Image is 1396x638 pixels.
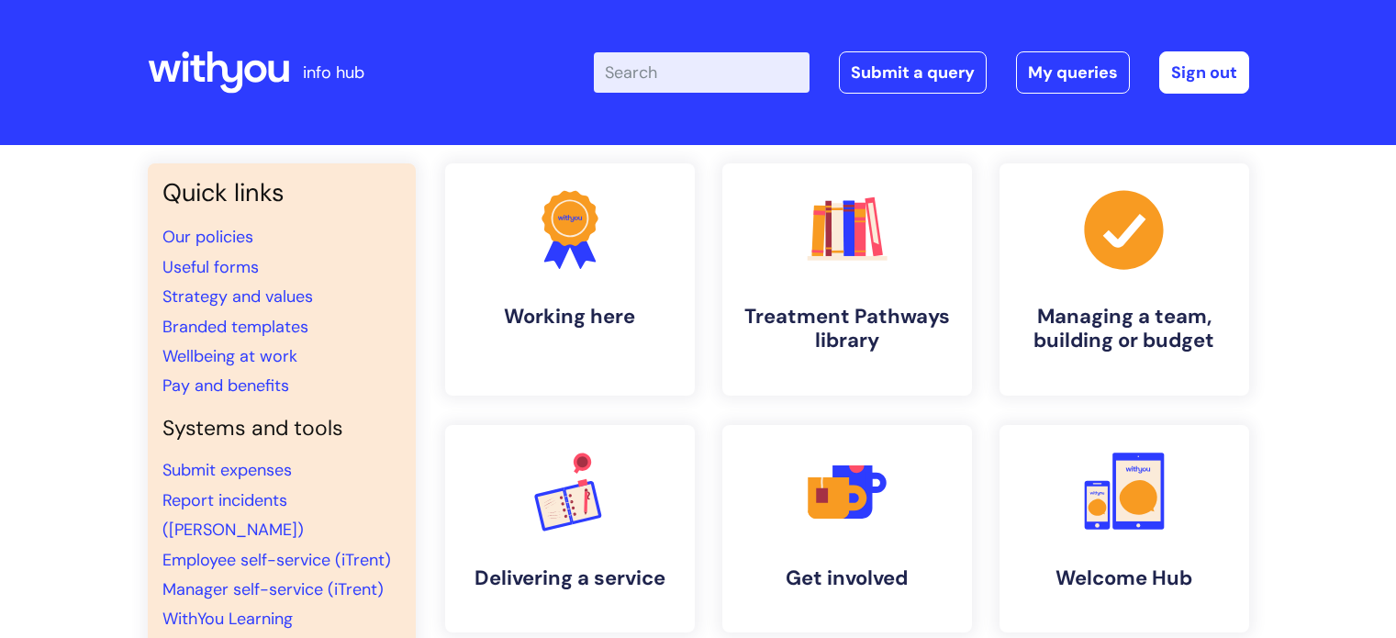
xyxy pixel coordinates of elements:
a: Useful forms [162,256,259,278]
h4: Systems and tools [162,416,401,442]
a: Treatment Pathways library [722,163,972,396]
input: Search [594,52,810,93]
a: Manager self-service (iTrent) [162,578,384,600]
a: My queries [1016,51,1130,94]
p: info hub [303,58,364,87]
a: Our policies [162,226,253,248]
a: Strategy and values [162,285,313,308]
a: Branded templates [162,316,308,338]
h4: Get involved [737,566,957,590]
h4: Delivering a service [460,566,680,590]
h4: Managing a team, building or budget [1014,305,1234,353]
h4: Welcome Hub [1014,566,1234,590]
h4: Treatment Pathways library [737,305,957,353]
h4: Working here [460,305,680,329]
a: Employee self-service (iTrent) [162,549,391,571]
a: Report incidents ([PERSON_NAME]) [162,489,304,541]
a: Working here [445,163,695,396]
a: Submit expenses [162,459,292,481]
a: Welcome Hub [1000,425,1249,632]
a: Managing a team, building or budget [1000,163,1249,396]
a: Wellbeing at work [162,345,297,367]
a: Delivering a service [445,425,695,632]
div: | - [594,51,1249,94]
a: Get involved [722,425,972,632]
a: WithYou Learning [162,608,293,630]
a: Sign out [1159,51,1249,94]
h3: Quick links [162,178,401,207]
a: Submit a query [839,51,987,94]
a: Pay and benefits [162,375,289,397]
